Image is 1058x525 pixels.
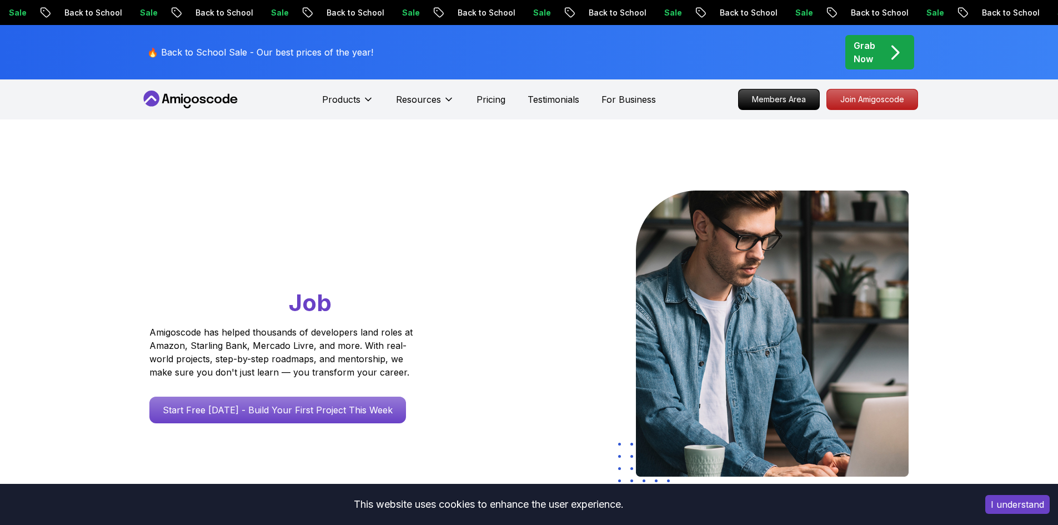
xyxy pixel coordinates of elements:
[523,7,558,18] p: Sale
[601,93,656,106] a: For Business
[578,7,654,18] p: Back to School
[129,7,165,18] p: Sale
[739,89,819,109] p: Members Area
[528,93,579,106] a: Testimonials
[289,288,332,317] span: Job
[826,89,918,110] a: Join Amigoscode
[971,7,1047,18] p: Back to School
[8,492,969,517] div: This website uses cookies to enhance the user experience.
[827,89,917,109] p: Join Amigoscode
[147,46,373,59] p: 🔥 Back to School Sale - Our best prices of the year!
[149,397,406,423] a: Start Free [DATE] - Build Your First Project This Week
[149,326,416,379] p: Amigoscode has helped thousands of developers land roles at Amazon, Starling Bank, Mercado Livre,...
[260,7,296,18] p: Sale
[316,7,392,18] p: Back to School
[396,93,454,115] button: Resources
[709,7,785,18] p: Back to School
[654,7,689,18] p: Sale
[54,7,129,18] p: Back to School
[185,7,260,18] p: Back to School
[477,93,505,106] a: Pricing
[840,7,916,18] p: Back to School
[985,495,1050,514] button: Accept cookies
[916,7,951,18] p: Sale
[322,93,360,106] p: Products
[854,39,875,66] p: Grab Now
[785,7,820,18] p: Sale
[738,89,820,110] a: Members Area
[392,7,427,18] p: Sale
[322,93,374,115] button: Products
[447,7,523,18] p: Back to School
[396,93,441,106] p: Resources
[636,191,909,477] img: hero
[149,191,455,319] h1: Go From Learning to Hired: Master Java, Spring Boot & Cloud Skills That Get You the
